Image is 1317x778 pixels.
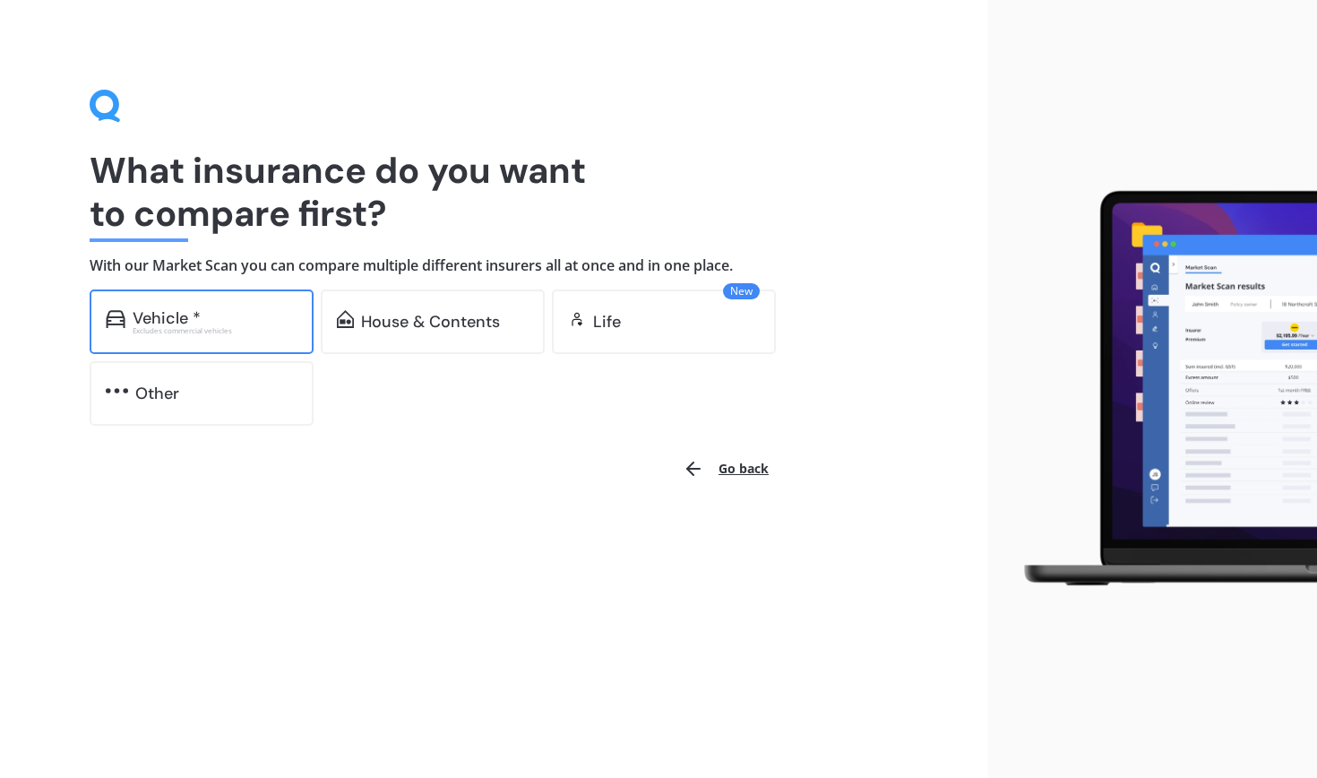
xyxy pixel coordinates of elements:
div: Excludes commercial vehicles [133,327,297,334]
img: life.f720d6a2d7cdcd3ad642.svg [568,310,586,328]
img: home-and-contents.b802091223b8502ef2dd.svg [337,310,354,328]
button: Go back [672,447,779,490]
div: House & Contents [361,313,500,331]
div: Other [135,385,179,402]
img: other.81dba5aafe580aa69f38.svg [106,382,128,400]
h1: What insurance do you want to compare first? [90,149,899,235]
h4: With our Market Scan you can compare multiple different insurers all at once and in one place. [90,256,899,275]
img: car.f15378c7a67c060ca3f3.svg [106,310,125,328]
div: Life [593,313,621,331]
div: Vehicle * [133,309,201,327]
span: New [723,283,760,299]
